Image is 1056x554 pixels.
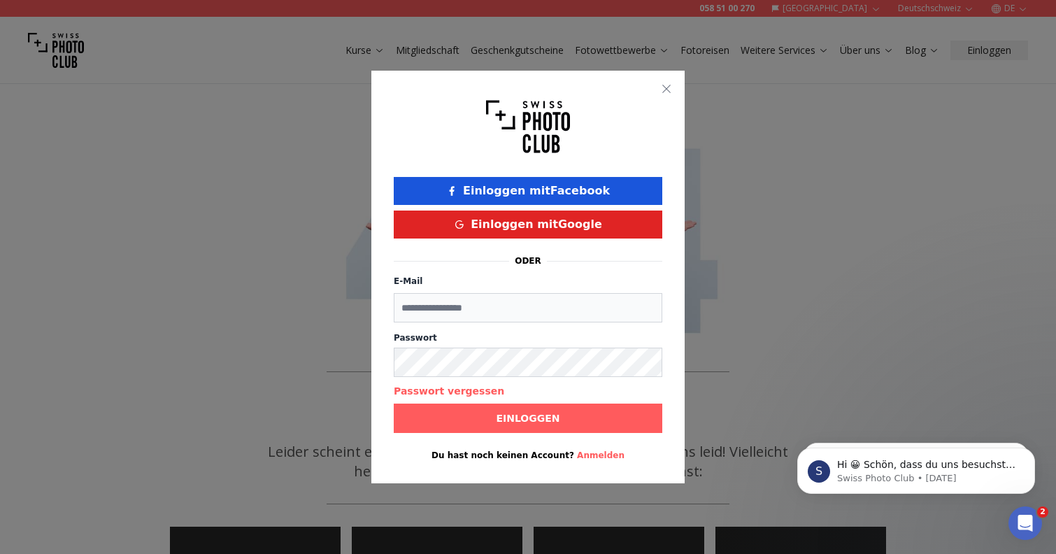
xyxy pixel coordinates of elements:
[394,211,662,239] button: Einloggen mitGoogle
[577,450,625,461] button: Anmelden
[776,418,1056,516] iframe: Intercom notifications message
[1008,506,1042,540] iframe: Intercom live chat
[486,93,570,160] img: Swiss photo club
[496,411,559,425] b: Einloggen
[515,255,541,267] p: oder
[394,450,662,461] p: Du hast noch keinen Account?
[394,177,662,205] button: Einloggen mitFacebook
[394,332,662,343] label: Passwort
[394,404,662,433] button: Einloggen
[394,384,504,398] button: Passwort vergessen
[394,276,422,286] label: E-Mail
[1037,506,1048,518] span: 2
